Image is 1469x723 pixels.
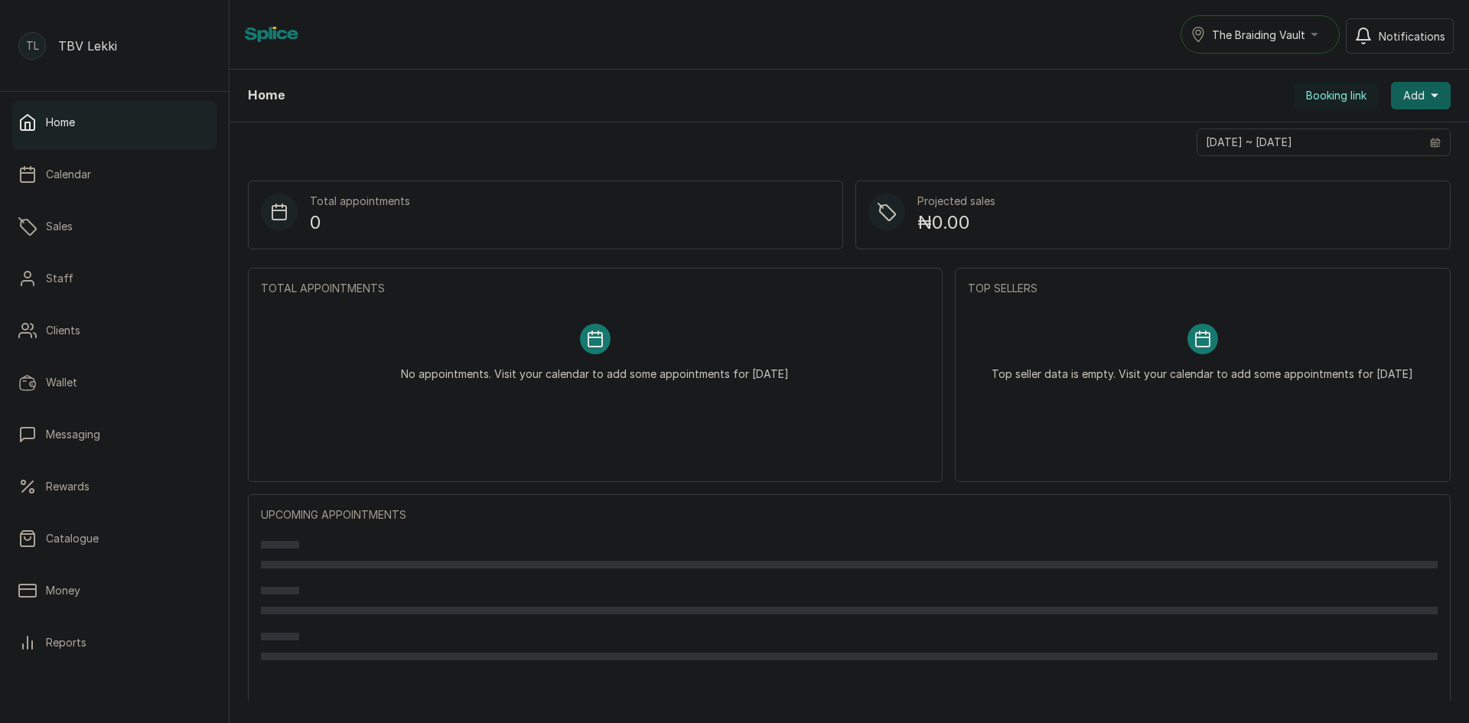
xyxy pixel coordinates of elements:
[46,531,99,546] p: Catalogue
[1306,88,1366,103] span: Booking link
[310,209,410,236] p: 0
[1391,82,1451,109] button: Add
[12,309,217,352] a: Clients
[12,257,217,300] a: Staff
[1403,88,1425,103] span: Add
[46,323,80,338] p: Clients
[46,115,75,130] p: Home
[12,517,217,560] a: Catalogue
[1212,27,1305,43] span: The Braiding Vault
[46,271,73,286] p: Staff
[1430,137,1441,148] svg: calendar
[46,167,91,182] p: Calendar
[46,375,77,390] p: Wallet
[46,635,86,650] p: Reports
[1379,28,1445,44] span: Notifications
[46,479,90,494] p: Rewards
[401,354,789,382] p: No appointments. Visit your calendar to add some appointments for [DATE]
[1346,18,1454,54] button: Notifications
[26,38,39,54] p: TL
[1181,15,1340,54] button: The Braiding Vault
[12,413,217,456] a: Messaging
[1197,129,1421,155] input: Select date
[12,465,217,508] a: Rewards
[12,101,217,144] a: Home
[968,281,1438,296] p: TOP SELLERS
[12,205,217,248] a: Sales
[58,37,117,55] p: TBV Lekki
[261,507,1438,523] p: UPCOMING APPOINTMENTS
[12,361,217,404] a: Wallet
[46,219,73,234] p: Sales
[12,621,217,664] a: Reports
[261,281,930,296] p: TOTAL APPOINTMENTS
[12,569,217,612] a: Money
[310,194,410,209] p: Total appointments
[46,583,80,598] p: Money
[917,209,995,236] p: ₦0.00
[12,153,217,196] a: Calendar
[917,194,995,209] p: Projected sales
[992,354,1413,382] p: Top seller data is empty. Visit your calendar to add some appointments for [DATE]
[248,86,285,105] h1: Home
[46,427,100,442] p: Messaging
[1294,82,1379,109] button: Booking link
